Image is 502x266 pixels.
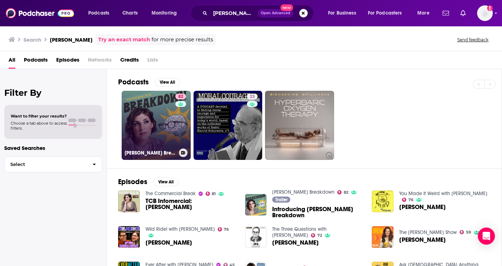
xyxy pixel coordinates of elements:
span: 82 [344,191,348,194]
h2: Podcasts [118,78,149,87]
a: Wild Ride! with Steve-O [146,226,215,232]
img: User Profile [477,5,493,21]
h2: Filter By [4,88,102,98]
span: Networks [88,54,112,69]
span: [PERSON_NAME] [399,237,446,243]
img: Mayim Bialik [245,226,267,248]
span: Charts [122,8,138,18]
span: More [417,8,429,18]
img: Mayim Bialik [372,191,393,212]
a: The Three Questions with Andy Richter [272,226,327,238]
a: The Commercial Break [146,191,196,197]
span: Introducing [PERSON_NAME] Breakdown [272,206,363,218]
a: Mayim Bialik [272,240,319,246]
button: open menu [83,7,118,19]
a: PodcastsView All [118,78,180,87]
button: open menu [323,7,365,19]
span: Logged in as SkyHorsePub35 [477,5,493,21]
a: 82 [337,190,348,194]
button: Show profile menu [477,5,493,21]
img: Mayim Bialik [118,226,140,248]
a: 82 [175,94,186,99]
span: Want to filter your results? [11,114,67,119]
a: Try an exact match [98,36,150,44]
a: Podcasts [24,54,48,69]
button: open menu [363,7,412,19]
a: Show notifications dropdown [458,7,469,19]
button: Send feedback [455,37,491,43]
a: TCB Infomercial: Mayim Bialik [146,198,237,210]
span: Monitoring [152,8,177,18]
a: 72 [311,233,322,238]
a: 76 [218,227,229,231]
div: Open Intercom Messenger [478,228,495,245]
h3: Search [23,36,41,43]
button: View All [154,78,180,87]
span: TCB Infomercial: [PERSON_NAME] [146,198,237,210]
span: Choose a tab above to access filters. [11,121,67,131]
a: Episodes [56,54,79,69]
a: 82[PERSON_NAME] Breakdown [122,91,191,160]
a: 76 [402,198,413,202]
span: Trailer [275,198,287,202]
span: Podcasts [88,8,109,18]
a: You Made It Weird with Pete Holmes [399,191,487,197]
button: Select [4,156,102,172]
div: Search podcasts, credits, & more... [197,5,321,21]
a: Mayim Bialik [146,240,192,246]
a: Mayim Bialik [399,204,446,210]
a: 59 [460,230,471,234]
button: View All [153,178,179,186]
button: open menu [147,7,186,19]
a: Mayim Bialik [399,237,446,243]
button: open menu [412,7,438,19]
button: Open AdvancedNew [258,9,294,17]
a: TCB Infomercial: Mayim Bialik [118,191,140,212]
span: Open Advanced [261,11,290,15]
span: New [280,4,293,11]
span: 76 [408,198,413,202]
span: [PERSON_NAME] [399,204,446,210]
a: 23 [247,94,258,99]
a: EpisodesView All [118,177,179,186]
span: [PERSON_NAME] [146,240,192,246]
svg: Add a profile image [487,5,493,11]
h2: Episodes [118,177,147,186]
span: 76 [224,228,229,231]
span: 59 [466,231,471,234]
span: for more precise results [152,36,213,44]
span: 81 [212,192,216,195]
span: 82 [178,93,183,100]
a: Credits [120,54,139,69]
h3: [PERSON_NAME] Breakdown [125,150,176,156]
a: 23 [194,91,263,160]
h3: [PERSON_NAME] [50,36,93,43]
a: The Drew Barrymore Show [399,229,457,235]
img: Introducing Mayim Bialik's Breakdown [245,194,267,216]
span: For Podcasters [368,8,402,18]
img: Podchaser - Follow, Share and Rate Podcasts [6,6,74,20]
p: Saved Searches [4,145,102,151]
span: Select [5,162,87,167]
span: For Business [328,8,356,18]
a: All [9,54,15,69]
span: 72 [317,234,322,237]
input: Search podcasts, credits, & more... [210,7,258,19]
img: Mayim Bialik [372,226,393,248]
span: [PERSON_NAME] [272,240,319,246]
a: Introducing Mayim Bialik's Breakdown [272,206,363,218]
span: 23 [250,93,255,100]
a: Show notifications dropdown [440,7,452,19]
a: Mayim Bialik's Breakdown [272,189,334,195]
span: Lists [147,54,158,69]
